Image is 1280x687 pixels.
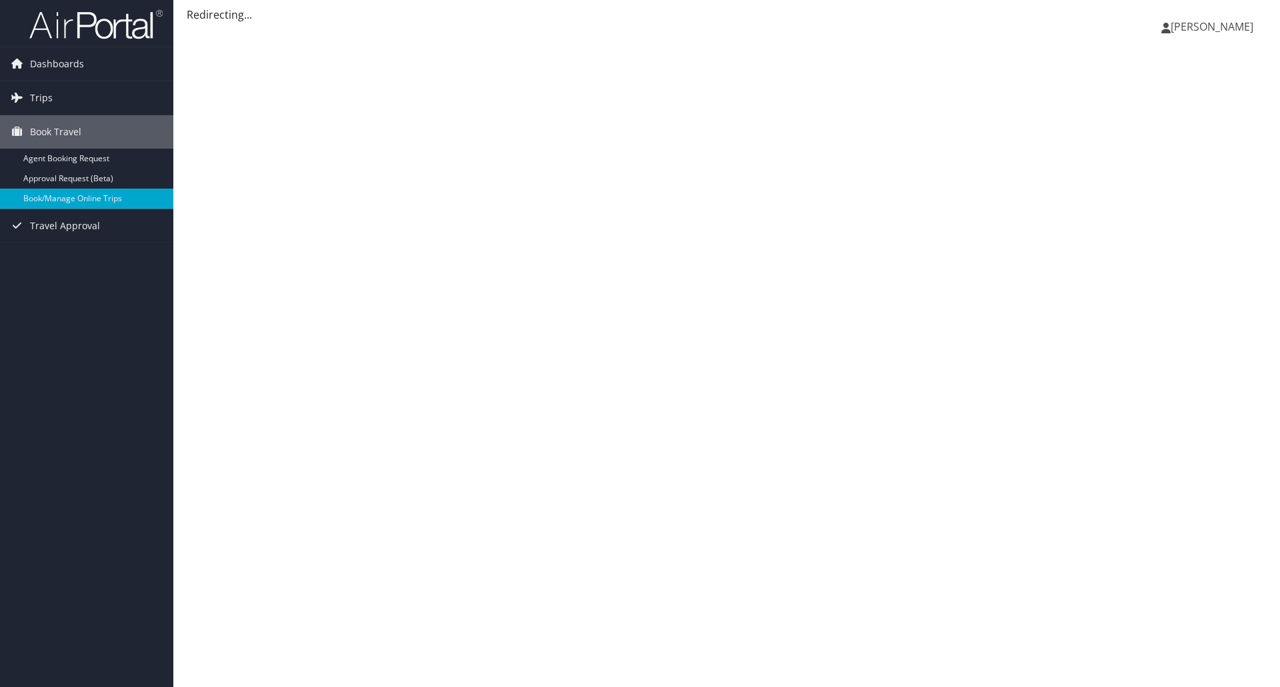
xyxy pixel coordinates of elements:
[187,7,1267,23] div: Redirecting...
[30,115,81,149] span: Book Travel
[30,47,84,81] span: Dashboards
[1161,7,1267,47] a: [PERSON_NAME]
[29,9,163,40] img: airportal-logo.png
[1171,19,1253,34] span: [PERSON_NAME]
[30,81,53,115] span: Trips
[30,209,100,243] span: Travel Approval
